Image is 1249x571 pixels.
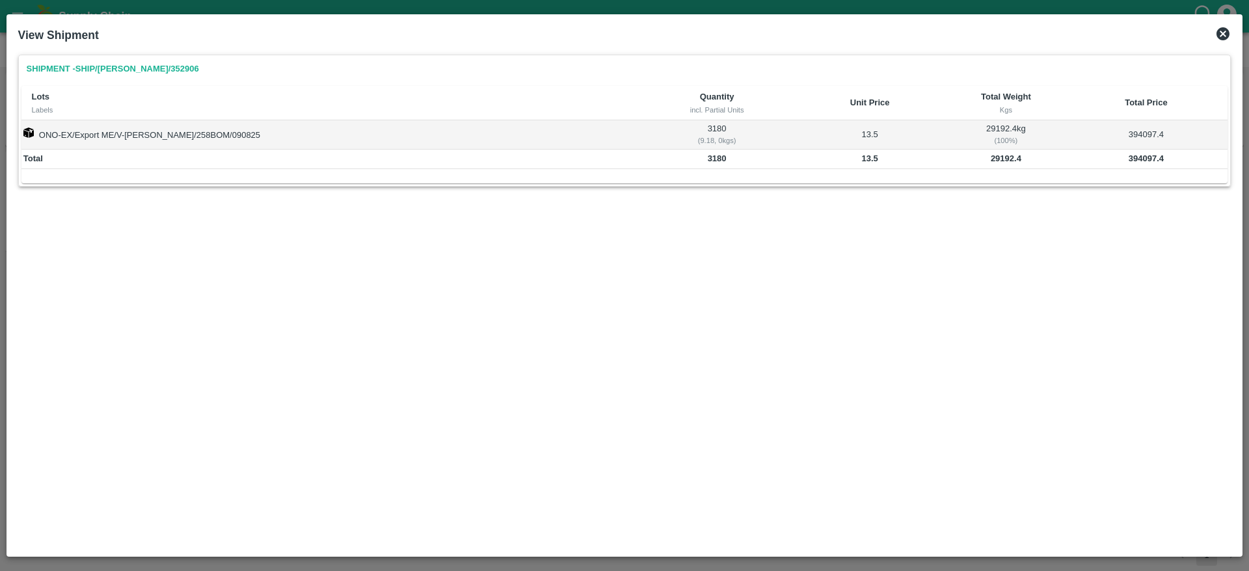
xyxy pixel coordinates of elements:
[1129,153,1164,163] b: 394097.4
[850,98,890,107] b: Unit Price
[958,104,1054,116] div: Kgs
[23,127,34,138] img: box
[708,153,727,163] b: 3180
[644,135,790,146] div: ( 9.18, 0 kgs)
[21,58,204,81] a: Shipment -SHIP/[PERSON_NAME]/352906
[991,153,1021,163] b: 29192.4
[700,92,734,101] b: Quantity
[32,92,49,101] b: Lots
[792,120,947,149] td: 13.5
[18,29,99,42] b: View Shipment
[950,135,1063,146] div: ( 100 %)
[1125,98,1168,107] b: Total Price
[32,104,632,116] div: Labels
[981,92,1031,101] b: Total Weight
[23,153,43,163] b: Total
[947,120,1064,149] td: 29192.4 kg
[641,120,792,149] td: 3180
[1064,120,1228,149] td: 394097.4
[652,104,782,116] div: incl. Partial Units
[21,120,642,149] td: ONO-EX/Export ME/V-[PERSON_NAME]/258BOM/090825
[861,153,878,163] b: 13.5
